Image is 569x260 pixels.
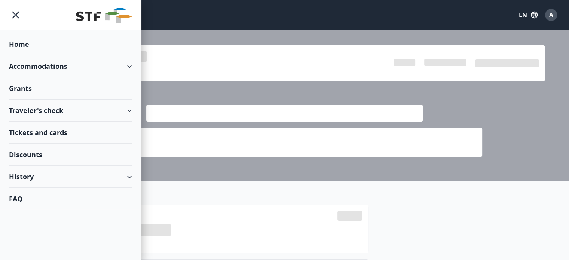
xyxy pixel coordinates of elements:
[549,11,553,19] span: A
[76,8,132,23] img: union_logo
[9,144,132,166] div: Discounts
[9,77,132,100] div: Grants
[9,55,132,77] div: Accommodations
[9,166,132,188] div: History
[9,188,132,209] div: FAQ
[542,6,560,24] button: A
[9,122,132,144] div: Tickets and cards
[9,100,132,122] div: Traveler's check
[516,8,541,22] button: EN
[9,33,132,55] div: Home
[9,8,22,22] button: menu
